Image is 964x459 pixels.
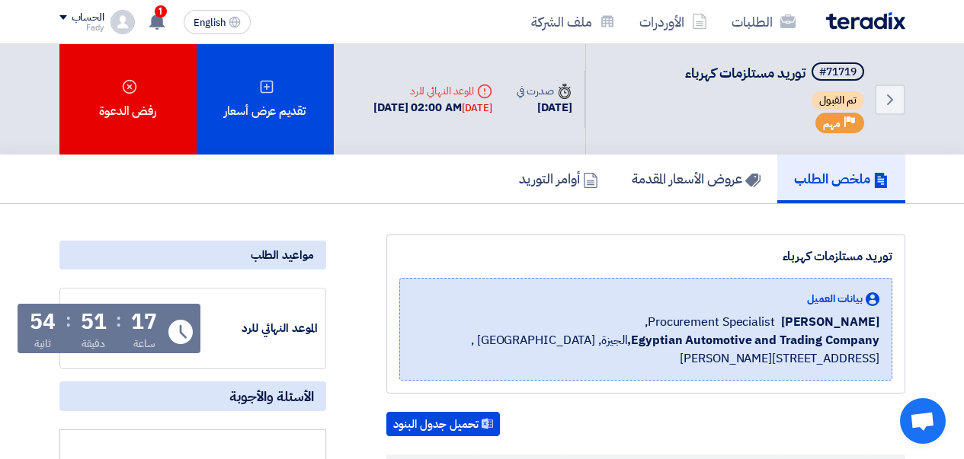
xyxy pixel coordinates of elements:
h5: ملخص الطلب [794,170,889,187]
div: توريد مستلزمات كهرباء [399,247,892,266]
div: ثانية [34,336,52,352]
h5: عروض الأسعار المقدمة [632,170,761,187]
a: الطلبات [719,4,808,40]
span: Procurement Specialist, [645,313,775,331]
div: الموعد النهائي للرد [373,83,492,99]
img: Teradix logo [826,12,905,30]
div: دقيقة [82,336,105,352]
div: : [116,307,121,334]
b: Egyptian Automotive and Trading Company, [627,331,879,349]
a: أوامر التوريد [502,155,615,203]
span: الجيزة, [GEOGRAPHIC_DATA] ,[STREET_ADDRESS][PERSON_NAME] [412,331,879,368]
div: الحساب [72,11,104,24]
div: رفض الدعوة [59,44,197,155]
span: توريد مستلزمات كهرباء [685,62,805,83]
h5: توريد مستلزمات كهرباء [685,62,867,84]
div: تقديم عرض أسعار [197,44,334,155]
div: الموعد النهائي للرد [203,320,318,337]
div: [DATE] 02:00 AM [373,99,492,116]
a: عروض الأسعار المقدمة [615,155,777,203]
div: 17 [131,311,157,333]
div: [DATE] [462,100,492,116]
div: Open chat [900,398,946,444]
button: English [184,10,251,34]
div: 51 [81,311,107,333]
a: ملخص الطلب [777,155,905,203]
div: مواعيد الطلب [59,241,326,269]
h5: أوامر التوريد [519,170,598,187]
button: تحميل جدول البنود [386,412,500,436]
span: 1 [155,5,167,18]
div: [DATE] [517,99,572,116]
span: بيانات العميل [807,291,863,307]
span: تم القبول [812,91,864,110]
div: 54 [30,311,56,333]
a: ملف الشركة [519,4,627,40]
a: الأوردرات [627,4,719,40]
span: الأسئلة والأجوبة [229,387,314,405]
div: #71719 [819,67,857,78]
div: Fady [59,24,104,32]
span: English [194,18,226,28]
span: [PERSON_NAME] [781,313,879,331]
span: مهم [823,116,841,131]
img: profile_test.png [110,10,135,34]
div: صدرت في [517,83,572,99]
div: : [66,307,71,334]
div: ساعة [133,336,155,352]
